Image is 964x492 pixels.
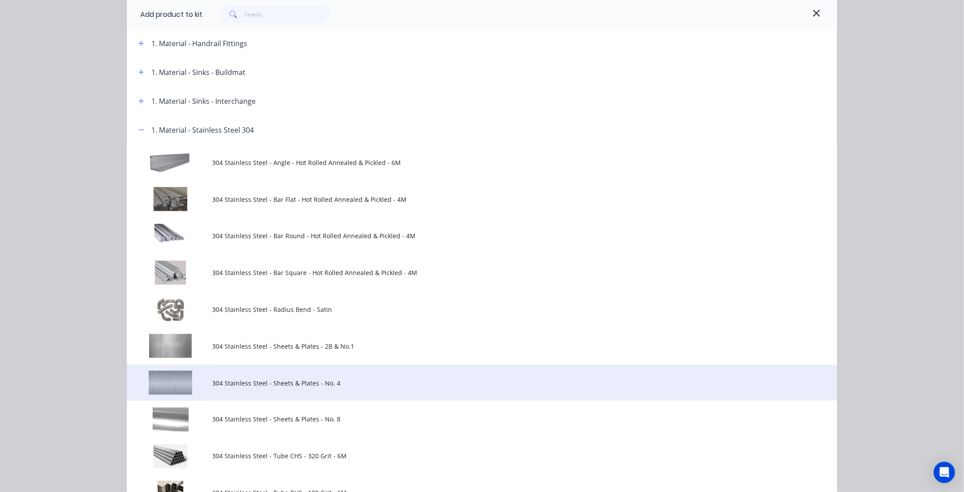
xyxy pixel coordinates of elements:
[212,342,712,351] span: 304 Stainless Steel - Sheets & Plates - 2B & No.1
[212,195,712,204] span: 304 Stainless Steel - Bar Flat - Hot Rolled Annealed & Pickled - 4M
[151,38,247,49] div: 1. Material - Handrail Fittings
[212,452,712,461] span: 304 Stainless Steel - Tube CHS - 320 Grit - 6M
[151,67,245,78] div: 1. Material - Sinks - Buildmat
[140,9,202,20] div: Add product to kit
[151,96,256,106] div: 1. Material - Sinks - Interchange
[212,158,712,167] span: 304 Stainless Steel - Angle - Hot Rolled Annealed & Pickled - 6M
[212,305,712,314] span: 304 Stainless Steel - Radius Bend - Satin
[212,268,712,277] span: 304 Stainless Steel - Bar Square - Hot Rolled Annealed & Pickled - 4M
[151,125,254,135] div: 1. Material - Stainless Steel 304
[212,231,712,240] span: 304 Stainless Steel - Bar Round - Hot Rolled Annealed & Pickled - 4M
[212,378,712,388] span: 304 Stainless Steel - Sheets & Plates - No. 4
[245,6,332,24] input: Search...
[212,415,712,424] span: 304 Stainless Steel - Sheets & Plates - No. 8
[934,462,955,483] div: Open Intercom Messenger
